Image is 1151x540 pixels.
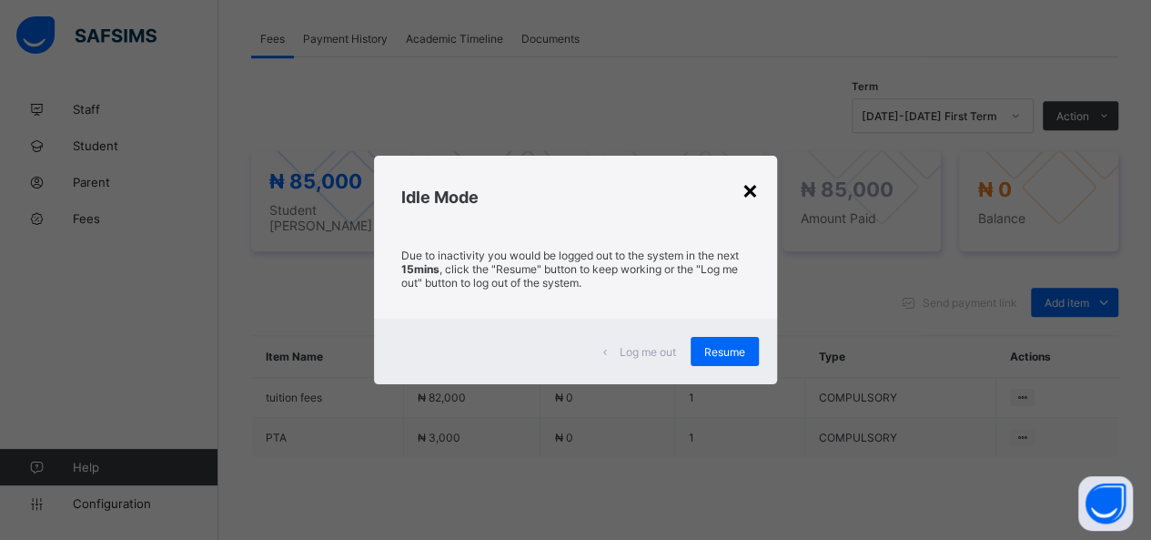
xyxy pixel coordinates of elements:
[401,188,750,207] h2: Idle Mode
[401,249,750,290] p: Due to inactivity you would be logged out to the system in the next , click the "Resume" button t...
[742,174,759,205] div: ×
[401,262,439,276] strong: 15mins
[1078,476,1133,531] button: Open asap
[704,345,745,359] span: Resume
[620,345,676,359] span: Log me out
